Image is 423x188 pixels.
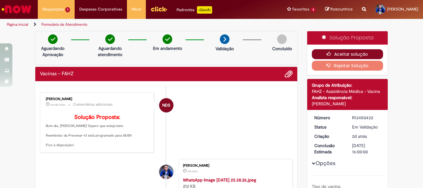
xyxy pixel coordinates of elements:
[292,6,309,12] span: Favoritos
[163,34,172,44] img: check-circle-green.png
[188,169,198,173] span: 2d atrás
[220,34,229,44] img: arrow-next.png
[285,70,293,78] button: Adicionar anexos
[307,31,388,45] div: Solução Proposta
[132,6,141,12] span: More
[50,103,65,107] time: 27/08/2025 11:09:20
[272,46,292,52] p: Concluído
[50,103,65,107] span: um dia atrás
[352,124,381,130] div: Em Validação
[197,6,212,14] p: +GenAi
[352,142,381,155] div: [DATE] 16:00:00
[73,102,113,107] small: Comentários adicionais
[310,124,348,130] dt: Status
[48,34,58,44] img: check-circle-green.png
[1,3,33,15] img: ServiceNow
[150,4,167,14] img: click_logo_yellow_360x200.png
[159,165,173,179] div: Jean Carlos Da Silva
[79,6,122,12] span: Despesas Corporativas
[105,34,115,44] img: check-circle-green.png
[387,7,418,12] span: [PERSON_NAME]
[310,142,348,155] dt: Conclusão Estimada
[310,115,348,121] dt: Número
[312,101,383,107] div: [PERSON_NAME]
[162,98,170,113] span: NDS
[312,88,383,94] div: FAHZ - Assistência Médica - Vacina
[312,61,383,71] button: Rejeitar Solução
[46,114,149,148] p: Bom dia, [PERSON_NAME]! Espero que esteja bem. Reembolso da Prevenar-13 está programado para 05/0...
[277,34,287,44] img: img-circle-grey.png
[7,22,28,27] a: Página inicial
[352,133,381,139] div: 26/08/2025 23:44:37
[177,6,212,14] div: Padroniza
[46,97,149,101] div: [PERSON_NAME]
[42,6,64,12] span: Requisições
[95,45,125,58] p: Aguardando atendimento
[5,19,277,30] ul: Trilhas de página
[183,164,286,168] div: [PERSON_NAME]
[312,94,383,101] div: Analista responsável:
[325,7,353,12] a: Rascunhos
[311,7,316,12] span: 3
[352,133,367,139] span: 2d atrás
[312,82,383,88] div: Grupo de Atribuição:
[216,46,234,52] p: Validação
[40,71,74,77] h2: Vacinas – FAHZ Histórico de tíquete
[65,7,70,12] span: 1
[310,133,348,139] dt: Criação
[41,22,87,27] a: Formulário de Atendimento
[38,45,68,58] p: Aguardando Aprovação
[312,49,383,59] button: Aceitar solução
[153,45,182,51] p: Em andamento
[183,177,256,183] a: WhatsApp Image [DATE] 23.38.26.jpeg
[188,169,198,173] time: 26/08/2025 23:44:30
[352,115,381,121] div: R13450432
[330,6,353,12] span: Rascunhos
[74,114,120,121] b: Solução Proposta:
[352,133,367,139] time: 26/08/2025 23:44:37
[159,98,173,112] div: Natan dos Santos Nunes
